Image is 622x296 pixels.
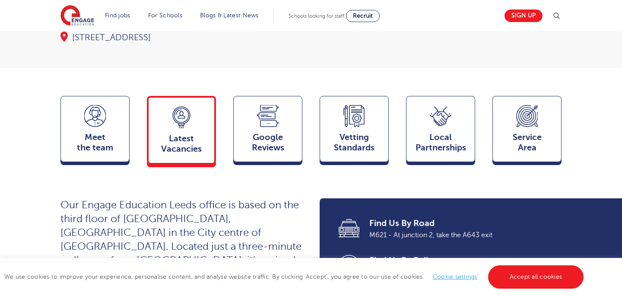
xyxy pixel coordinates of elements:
a: Local Partnerships [406,96,475,166]
a: Accept all cookies [488,265,584,289]
a: Sign up [505,10,543,22]
a: Find jobs [105,12,130,19]
span: Schools looking for staff [289,13,344,19]
span: We use cookies to improve your experience, personalise content, and analyse website traffic. By c... [4,274,586,280]
span: Service Area [497,132,557,153]
a: Blogs & Latest News [200,12,259,19]
a: For Schools [148,12,182,19]
a: Cookie settings [433,274,477,280]
img: Engage Education [60,5,94,27]
span: Latest Vacancies [153,134,210,154]
div: [STREET_ADDRESS] [60,32,302,44]
span: Find Us By Rail [369,255,549,267]
span: Find Us By Road [369,217,549,229]
a: Meetthe team [60,96,130,166]
a: ServiceArea [492,96,562,166]
span: Vetting Standards [324,132,384,153]
span: Google Reviews [238,132,298,153]
a: GoogleReviews [233,96,302,166]
span: M621 - At junction 2, take the A643 exit [369,229,549,241]
a: LatestVacancies [147,96,216,167]
span: Local Partnerships [411,132,470,153]
span: Recruit [353,13,373,19]
span: Meet the team [65,132,125,153]
a: Recruit [346,10,380,22]
a: VettingStandards [320,96,389,166]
